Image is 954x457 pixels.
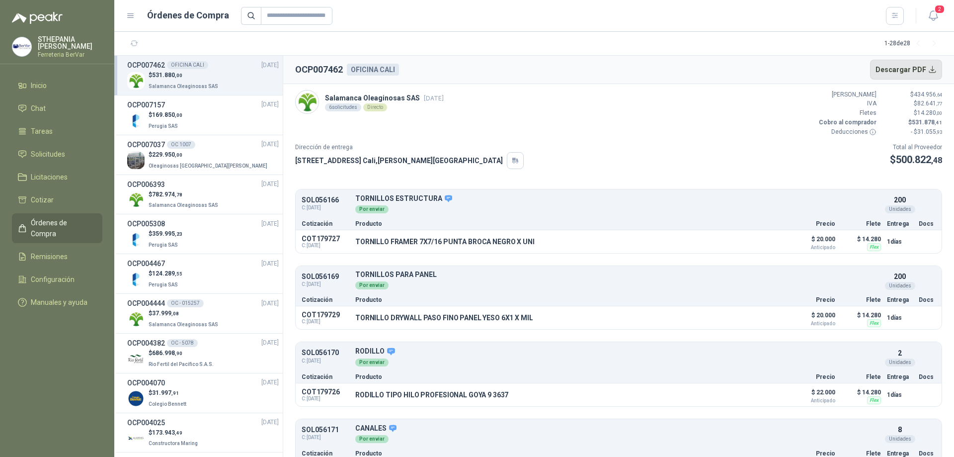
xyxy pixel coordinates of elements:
span: ,90 [175,351,182,356]
a: Chat [12,99,102,118]
img: Company Logo [12,37,31,56]
div: 6 solicitudes [325,103,361,111]
p: Producto [355,297,780,303]
p: Salamanca Oleaginosas SAS [325,92,444,103]
span: ,08 [171,311,179,316]
a: Remisiones [12,247,102,266]
span: [DATE] [261,259,279,269]
span: Órdenes de Compra [31,217,93,239]
p: Precio [786,221,835,227]
h3: OCP005308 [127,218,165,229]
span: C: [DATE] [302,243,349,249]
h3: OCP004467 [127,258,165,269]
span: [DATE] [261,378,279,387]
a: OCP007462OFICINA CALI[DATE] Company Logo$531.880,00Salamanca Oleaginosas SAS [127,60,279,91]
button: Descargar PDF [870,60,943,80]
p: $ [149,269,182,278]
span: Perugia SAS [149,242,178,248]
span: Salamanca Oleaginosas SAS [149,202,218,208]
span: Configuración [31,274,75,285]
span: Tareas [31,126,53,137]
p: Producto [355,451,780,457]
img: Company Logo [296,91,318,113]
p: Cotización [302,297,349,303]
h3: OCP007462 [127,60,165,71]
a: Solicitudes [12,145,102,164]
p: $ [882,90,942,99]
div: Por enviar [355,435,389,443]
p: Flete [841,297,881,303]
span: ,41 [935,120,942,125]
span: 37.999 [152,310,179,317]
p: Total al Proveedor [890,143,942,152]
p: SOL056166 [302,196,349,204]
p: $ [149,110,182,120]
div: OFICINA CALI [347,64,399,76]
span: ,00 [936,110,942,116]
p: Docs [919,221,936,227]
p: Cotización [302,451,349,457]
span: Licitaciones [31,172,68,183]
a: OCP006393[DATE] Company Logo$782.974,78Salamanca Oleaginosas SAS [127,179,279,210]
p: Cotización [302,374,349,380]
span: ,48 [931,156,942,165]
p: Fletes [817,108,876,118]
span: Anticipado [786,398,835,403]
span: 31.997 [152,389,179,396]
p: SOL056170 [302,349,349,357]
p: Flete [841,451,881,457]
p: RODILLO [355,347,881,356]
span: Oleaginosas [GEOGRAPHIC_DATA][PERSON_NAME] [149,163,267,169]
p: 8 [898,424,902,435]
span: 169.850 [152,111,182,118]
img: Company Logo [127,271,145,288]
a: Configuración [12,270,102,289]
span: [DATE] [424,94,444,102]
span: C: [DATE] [302,396,349,402]
span: 2 [934,4,945,14]
span: [DATE] [261,338,279,348]
span: ,00 [175,112,182,118]
span: 229.950 [152,151,182,158]
div: Unidades [885,435,915,443]
p: TORNILLOS ESTRUCTURA [355,194,881,203]
p: $ [882,99,942,108]
p: Entrega [887,374,913,380]
span: Cotizar [31,194,54,205]
p: TORNILLOS PARA PANEL [355,271,881,278]
p: 1 días [887,389,913,401]
span: [DATE] [261,180,279,189]
p: 200 [894,194,906,205]
p: $ [149,229,182,239]
p: $ [149,388,188,398]
span: 14.280 [917,109,942,116]
img: Company Logo [127,152,145,169]
span: [DATE] [261,61,279,70]
p: $ [149,150,269,160]
div: OC - 5078 [167,339,198,347]
p: 200 [894,271,906,282]
p: $ [149,428,200,438]
p: Cobro al comprador [817,118,876,127]
p: Precio [786,451,835,457]
p: COT179729 [302,311,349,319]
p: TORNILLO FRAMER 7X7/16 PUNTA BROCA NEGRO X UNI [355,238,535,246]
span: ,91 [171,390,179,396]
span: 31.055 [917,128,942,135]
p: Docs [919,451,936,457]
p: 1 días [887,312,913,324]
p: $ [149,309,220,318]
img: Company Logo [127,310,145,328]
span: Salamanca Oleaginosas SAS [149,322,218,327]
a: OCP004444OC - 015257[DATE] Company Logo$37.999,08Salamanca Oleaginosas SAS [127,298,279,329]
span: [DATE] [261,418,279,427]
img: Company Logo [127,72,145,90]
a: Licitaciones [12,168,102,186]
div: Flex [867,319,881,327]
p: Precio [786,297,835,303]
a: Tareas [12,122,102,141]
span: Chat [31,103,46,114]
a: Órdenes de Compra [12,213,102,243]
span: 434.956 [914,91,942,98]
span: 82.641 [917,100,942,107]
